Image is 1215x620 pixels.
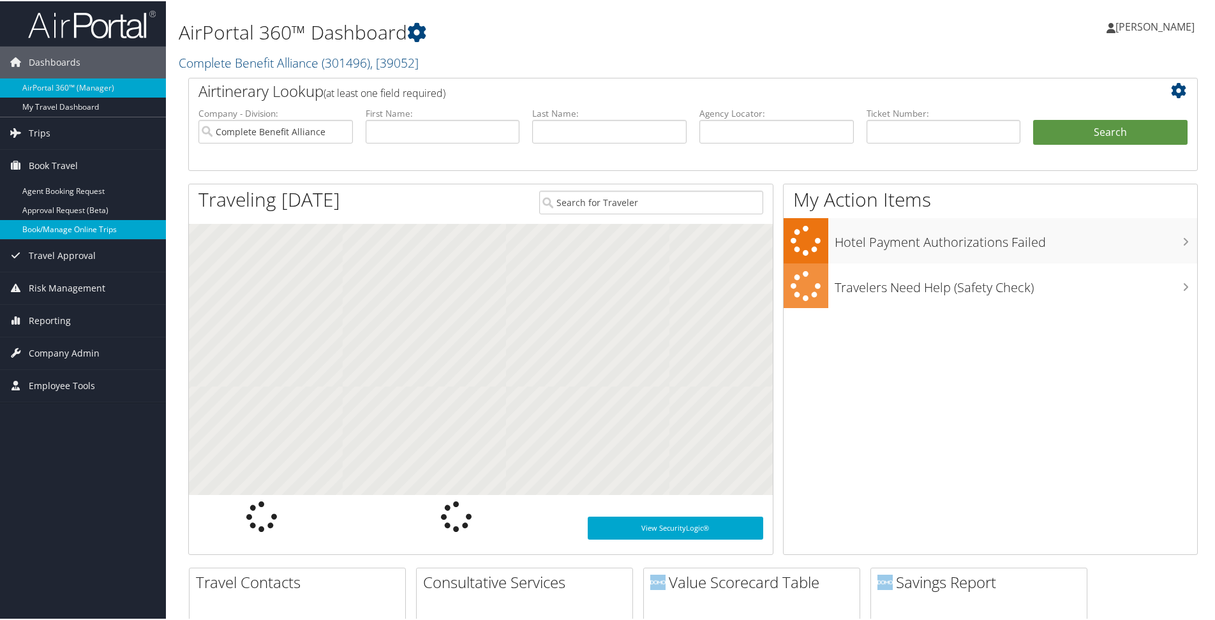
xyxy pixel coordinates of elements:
[877,570,1087,592] h2: Savings Report
[29,369,95,401] span: Employee Tools
[784,217,1197,262] a: Hotel Payment Authorizations Failed
[179,18,865,45] h1: AirPortal 360™ Dashboard
[539,189,763,213] input: Search for Traveler
[29,239,96,270] span: Travel Approval
[29,271,105,303] span: Risk Management
[423,570,632,592] h2: Consultative Services
[877,573,893,589] img: domo-logo.png
[29,149,78,181] span: Book Travel
[366,106,520,119] label: First Name:
[198,106,353,119] label: Company - Division:
[835,226,1197,250] h3: Hotel Payment Authorizations Failed
[1115,18,1195,33] span: [PERSON_NAME]
[650,570,860,592] h2: Value Scorecard Table
[29,304,71,336] span: Reporting
[784,185,1197,212] h1: My Action Items
[29,336,100,368] span: Company Admin
[322,53,370,70] span: ( 301496 )
[835,271,1197,295] h3: Travelers Need Help (Safety Check)
[532,106,687,119] label: Last Name:
[784,262,1197,307] a: Travelers Need Help (Safety Check)
[370,53,419,70] span: , [ 39052 ]
[650,573,666,589] img: domo-logo.png
[29,116,50,148] span: Trips
[198,79,1103,101] h2: Airtinerary Lookup
[588,515,763,538] a: View SecurityLogic®
[1033,119,1188,144] button: Search
[198,185,340,212] h1: Traveling [DATE]
[196,570,405,592] h2: Travel Contacts
[29,45,80,77] span: Dashboards
[699,106,854,119] label: Agency Locator:
[1107,6,1207,45] a: [PERSON_NAME]
[867,106,1021,119] label: Ticket Number:
[28,8,156,38] img: airportal-logo.png
[179,53,419,70] a: Complete Benefit Alliance
[324,85,445,99] span: (at least one field required)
